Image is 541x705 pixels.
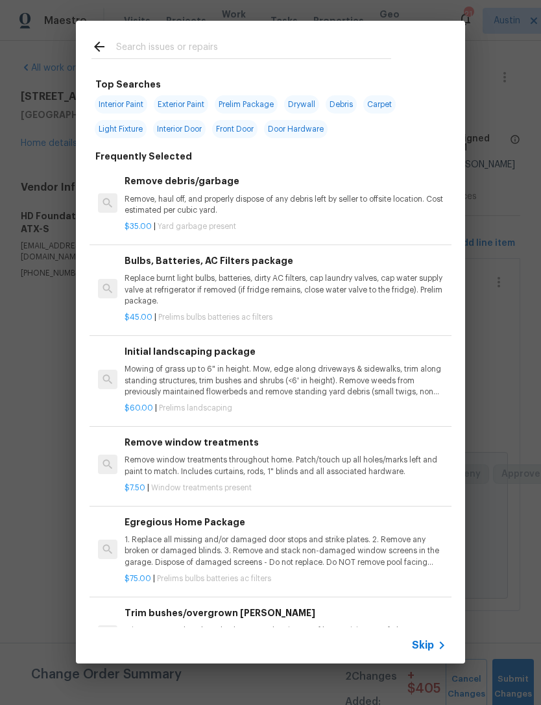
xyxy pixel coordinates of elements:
[125,575,151,582] span: $75.00
[153,120,206,138] span: Interior Door
[125,313,152,321] span: $45.00
[125,606,446,620] h6: Trim bushes/overgrown [PERSON_NAME]
[125,273,446,306] p: Replace burnt light bulbs, batteries, dirty AC filters, cap laundry valves, cap water supply valv...
[125,221,446,232] p: |
[125,625,446,647] p: Trim overgrown hegdes & bushes around perimeter of home giving 12" of clearance. Properly dispose...
[157,575,271,582] span: Prelims bulbs batteries ac filters
[125,573,446,584] p: |
[125,483,446,494] p: |
[116,39,391,58] input: Search issues or repairs
[212,120,258,138] span: Front Door
[159,404,232,412] span: Prelims landscaping
[215,95,278,114] span: Prelim Package
[95,120,147,138] span: Light Fixture
[412,639,434,652] span: Skip
[125,364,446,397] p: Mowing of grass up to 6" in height. Mow, edge along driveways & sidewalks, trim along standing st...
[326,95,357,114] span: Debris
[125,344,446,359] h6: Initial landscaping package
[154,95,208,114] span: Exterior Paint
[151,484,252,492] span: Window treatments present
[95,149,192,163] h6: Frequently Selected
[125,435,446,449] h6: Remove window treatments
[125,455,446,477] p: Remove window treatments throughout home. Patch/touch up all holes/marks left and paint to match....
[125,222,152,230] span: $35.00
[158,313,272,321] span: Prelims bulbs batteries ac filters
[125,174,446,188] h6: Remove debris/garbage
[125,515,446,529] h6: Egregious Home Package
[125,254,446,268] h6: Bulbs, Batteries, AC Filters package
[95,77,161,91] h6: Top Searches
[125,312,446,323] p: |
[125,404,153,412] span: $60.00
[125,484,145,492] span: $7.50
[125,403,446,414] p: |
[125,534,446,568] p: 1. Replace all missing and/or damaged door stops and strike plates. 2. Remove any broken or damag...
[95,95,147,114] span: Interior Paint
[158,222,236,230] span: Yard garbage present
[363,95,396,114] span: Carpet
[125,194,446,216] p: Remove, haul off, and properly dispose of any debris left by seller to offsite location. Cost est...
[264,120,328,138] span: Door Hardware
[284,95,319,114] span: Drywall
